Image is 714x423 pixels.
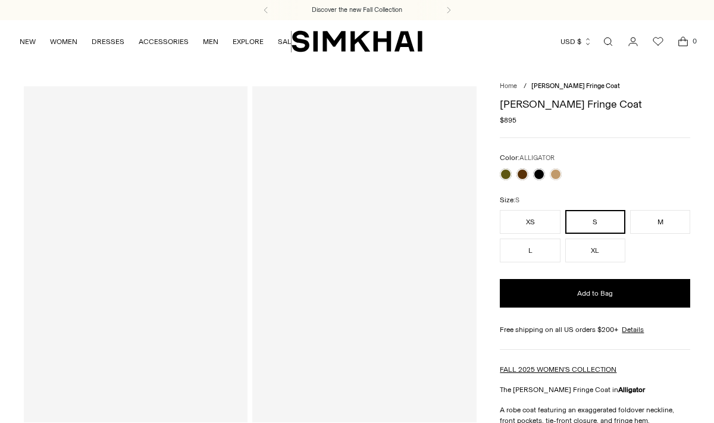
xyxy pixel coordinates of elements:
a: SIMKHAI [292,30,422,53]
button: L [500,239,560,262]
a: DRESSES [92,29,124,55]
a: WOMEN [50,29,77,55]
a: Go to the account page [621,30,645,54]
span: 0 [689,36,700,46]
button: S [565,210,625,234]
button: USD $ [560,29,592,55]
nav: breadcrumbs [500,82,690,92]
a: EXPLORE [233,29,264,55]
a: Home [500,82,517,90]
a: ACCESSORIES [139,29,189,55]
p: The [PERSON_NAME] Fringe Coat in [500,384,690,395]
span: ALLIGATOR [519,154,555,162]
button: Add to Bag [500,279,690,308]
span: S [515,196,519,204]
a: NEW [20,29,36,55]
span: [PERSON_NAME] Fringe Coat [531,82,620,90]
a: Wishlist [646,30,670,54]
a: Carrie Fringe Coat [24,86,248,422]
button: M [630,210,690,234]
a: FALL 2025 WOMEN'S COLLECTION [500,365,616,374]
div: Free shipping on all US orders $200+ [500,324,690,335]
a: Open search modal [596,30,620,54]
strong: Alligator [618,386,645,394]
span: $895 [500,115,516,126]
div: / [524,82,527,92]
span: Add to Bag [577,289,613,299]
a: Discover the new Fall Collection [312,5,402,15]
a: SALE [278,29,296,55]
a: Carrie Fringe Coat [252,86,477,422]
a: MEN [203,29,218,55]
h1: [PERSON_NAME] Fringe Coat [500,99,690,109]
button: XS [500,210,560,234]
label: Color: [500,152,555,164]
a: Open cart modal [671,30,695,54]
label: Size: [500,195,519,206]
a: Details [622,324,644,335]
button: XL [565,239,625,262]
